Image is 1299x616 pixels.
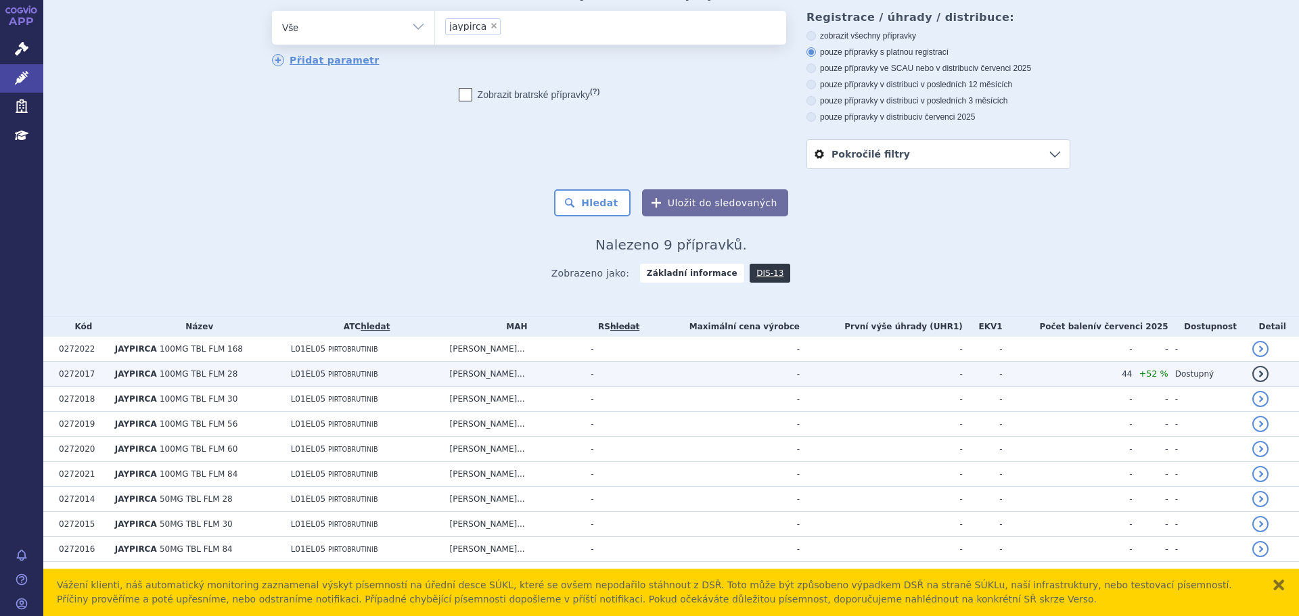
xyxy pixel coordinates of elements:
label: pouze přípravky v distribuci v posledních 12 měsících [806,79,1070,90]
span: 100MG TBL FLM 30 [160,394,237,404]
span: 100MG TBL FLM 84 [160,469,237,479]
td: [PERSON_NAME]... [443,512,585,537]
span: PIRTOBRUTINIB [328,446,378,453]
th: Maximální cena výrobce [647,316,800,337]
td: - [1132,337,1168,362]
td: 0272017 [52,362,108,387]
span: JAYPIRCA [115,544,157,554]
a: DIS-13 [750,264,790,283]
td: 0272018 [52,387,108,412]
label: pouze přípravky s platnou registrací [806,47,1070,57]
label: pouze přípravky ve SCAU nebo v distribuci [806,63,1070,74]
th: Název [108,316,284,337]
td: - [963,487,1003,512]
span: JAYPIRCA [115,494,157,504]
span: jaypirca [449,22,486,31]
h3: Registrace / úhrady / distribuce: [806,11,1070,24]
span: JAYPIRCA [115,519,157,529]
td: - [647,512,800,537]
label: Zobrazit bratrské přípravky [459,88,600,101]
a: detail [1252,491,1269,507]
th: Počet balení [1003,316,1168,337]
td: - [1168,512,1246,537]
td: - [963,412,1003,437]
td: Dostupný [1168,362,1246,387]
td: - [584,337,647,362]
span: +52 % [1139,369,1168,379]
span: v červenci 2025 [918,112,975,122]
td: - [1003,337,1133,362]
th: Kód [52,316,108,337]
span: 50MG TBL FLM 28 [160,494,233,504]
label: pouze přípravky v distribuci [806,112,1070,122]
a: detail [1252,466,1269,482]
td: [PERSON_NAME]... [443,537,585,562]
span: JAYPIRCA [115,469,157,479]
td: 0272020 [52,437,108,462]
td: - [1003,512,1133,537]
td: - [584,512,647,537]
span: JAYPIRCA [115,394,157,404]
td: - [800,512,963,537]
a: vyhledávání neobsahuje žádnou platnou referenční skupinu [610,322,639,331]
td: [PERSON_NAME]... [443,387,585,412]
td: 0272019 [52,412,108,437]
td: - [584,537,647,562]
td: 44 [1003,362,1133,387]
td: - [1003,487,1133,512]
td: - [584,362,647,387]
td: 0272016 [52,537,108,562]
span: L01EL05 [291,369,326,379]
td: - [963,462,1003,487]
span: L01EL05 [291,394,326,404]
td: - [1003,437,1133,462]
td: - [963,387,1003,412]
td: - [1003,412,1133,437]
span: PIRTOBRUTINIB [328,521,378,528]
td: - [1132,512,1168,537]
td: [PERSON_NAME]... [443,487,585,512]
th: Dostupnost [1168,316,1246,337]
a: detail [1252,391,1269,407]
span: JAYPIRCA [115,419,157,429]
td: - [1003,537,1133,562]
td: - [1168,462,1246,487]
span: v červenci 2025 [1096,322,1168,331]
span: PIRTOBRUTINIB [328,546,378,553]
a: Přidat parametr [272,54,380,66]
abbr: (?) [590,87,599,96]
td: - [1168,437,1246,462]
span: Nalezeno 9 přípravků. [595,237,747,253]
span: JAYPIRCA [115,369,157,379]
span: 50MG TBL FLM 84 [160,544,233,554]
td: - [1132,462,1168,487]
a: detail [1252,541,1269,557]
td: - [584,437,647,462]
span: × [490,22,498,30]
td: - [800,537,963,562]
td: - [1132,437,1168,462]
td: [PERSON_NAME]... [443,337,585,362]
span: PIRTOBRUTINIB [328,421,378,428]
span: JAYPIRCA [115,344,157,354]
input: jaypirca [505,18,512,34]
td: - [963,512,1003,537]
span: PIRTOBRUTINIB [328,396,378,403]
td: - [1132,487,1168,512]
div: Vážení klienti, náš automatický monitoring zaznamenal výskyt písemností na úřední desce SÚKL, kte... [57,578,1258,607]
a: detail [1252,341,1269,357]
span: L01EL05 [291,469,326,479]
a: Pokročilé filtry [807,140,1070,168]
td: - [800,437,963,462]
td: 0272015 [52,512,108,537]
span: PIRTOBRUTINIB [328,346,378,353]
span: L01EL05 [291,444,326,454]
td: - [647,537,800,562]
span: 100MG TBL FLM 56 [160,419,237,429]
td: [PERSON_NAME]... [443,362,585,387]
td: - [1168,412,1246,437]
td: 0272014 [52,487,108,512]
td: - [963,337,1003,362]
td: - [963,437,1003,462]
span: JAYPIRCA [115,444,157,454]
